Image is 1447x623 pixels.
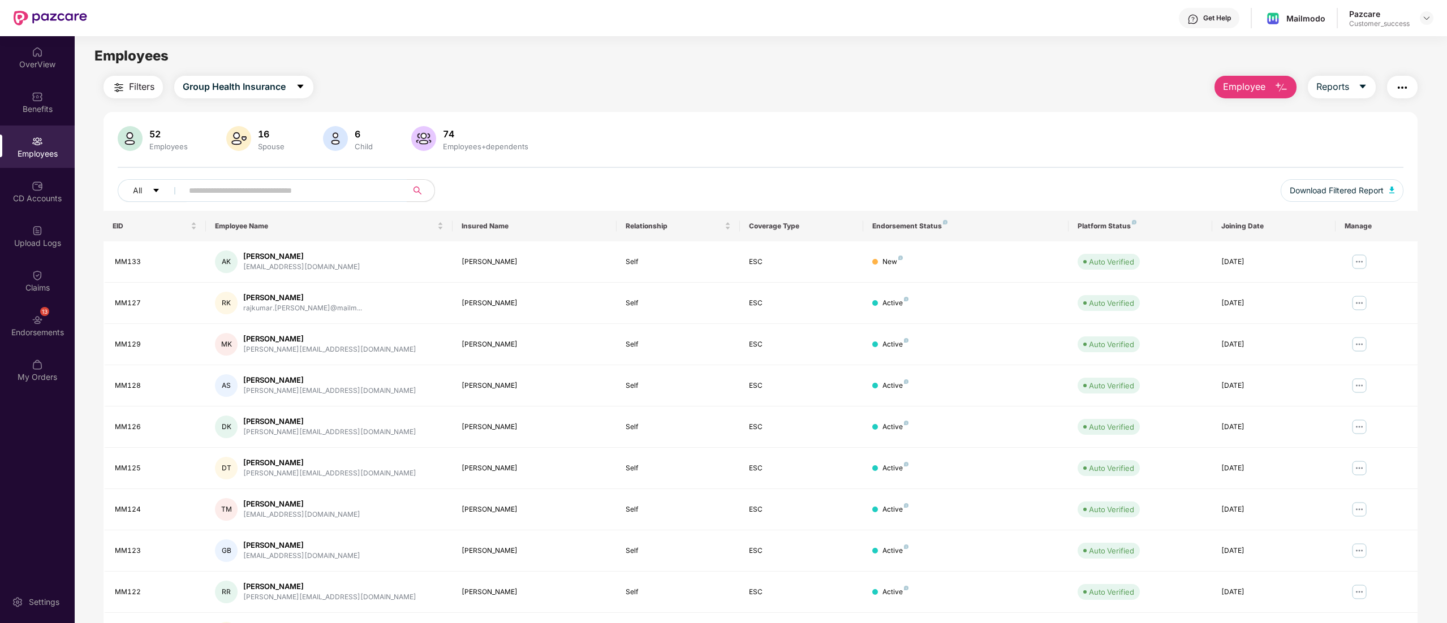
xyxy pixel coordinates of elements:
img: svg+xml;base64,PHN2ZyBpZD0iVXBsb2FkX0xvZ3MiIGRhdGEtbmFtZT0iVXBsb2FkIExvZ3MiIHhtbG5zPSJodHRwOi8vd3... [32,225,43,236]
div: Active [882,587,908,598]
div: Auto Verified [1089,462,1134,474]
img: svg+xml;base64,PHN2ZyB4bWxucz0iaHR0cDovL3d3dy53My5vcmcvMjAwMC9zdmciIHdpZHRoPSI4IiBoZWlnaHQ9IjgiIH... [1132,220,1136,224]
span: caret-down [1358,82,1367,92]
div: Child [352,142,375,151]
div: [PERSON_NAME] [462,587,608,598]
button: Group Health Insurancecaret-down [174,76,313,98]
div: Auto Verified [1089,339,1134,350]
div: Auto Verified [1089,297,1134,309]
span: Employee [1223,80,1265,94]
div: Active [882,298,908,309]
img: svg+xml;base64,PHN2ZyB4bWxucz0iaHR0cDovL3d3dy53My5vcmcvMjAwMC9zdmciIHdpZHRoPSIyNCIgaGVpZ2h0PSIyNC... [1396,81,1409,94]
div: Customer_success [1349,19,1410,28]
span: Employees [94,47,169,64]
span: Reports [1316,80,1349,94]
img: svg+xml;base64,PHN2ZyBpZD0iSG9tZSIgeG1sbnM9Imh0dHA6Ly93d3cudzMub3JnLzIwMDAvc3ZnIiB3aWR0aD0iMjAiIG... [32,46,43,58]
div: Self [626,422,731,432]
span: caret-down [152,187,160,196]
div: ESC [749,298,854,309]
img: svg+xml;base64,PHN2ZyB4bWxucz0iaHR0cDovL3d3dy53My5vcmcvMjAwMC9zdmciIHdpZHRoPSI4IiBoZWlnaHQ9IjgiIH... [904,503,908,508]
span: Relationship [626,222,722,231]
div: MM129 [115,339,197,350]
img: manageButton [1350,583,1368,601]
div: MM124 [115,504,197,515]
div: Self [626,339,731,350]
img: svg+xml;base64,PHN2ZyB4bWxucz0iaHR0cDovL3d3dy53My5vcmcvMjAwMC9zdmciIHdpZHRoPSIyNCIgaGVpZ2h0PSIyNC... [112,81,126,94]
div: Auto Verified [1089,504,1134,515]
div: [DATE] [1221,339,1327,350]
div: Auto Verified [1089,545,1134,556]
div: [PERSON_NAME][EMAIL_ADDRESS][DOMAIN_NAME] [243,592,416,603]
div: 16 [256,128,287,140]
th: Coverage Type [740,211,863,241]
div: Platform Status [1078,222,1203,231]
div: ESC [749,339,854,350]
div: [PERSON_NAME] [243,334,416,344]
button: Download Filtered Report [1281,179,1404,202]
div: Employees [147,142,190,151]
div: [DATE] [1221,463,1327,474]
div: ESC [749,504,854,515]
div: Self [626,587,731,598]
div: AK [215,250,238,273]
div: AS [215,374,238,397]
div: [PERSON_NAME] [243,581,416,592]
div: [PERSON_NAME][EMAIL_ADDRESS][DOMAIN_NAME] [243,468,416,479]
div: ESC [749,546,854,556]
div: [PERSON_NAME] [243,292,362,303]
div: MM123 [115,546,197,556]
img: manageButton [1350,542,1368,560]
div: [PERSON_NAME] [243,457,416,468]
div: [EMAIL_ADDRESS][DOMAIN_NAME] [243,551,360,561]
th: Relationship [617,211,740,241]
img: svg+xml;base64,PHN2ZyB4bWxucz0iaHR0cDovL3d3dy53My5vcmcvMjAwMC9zdmciIHdpZHRoPSI4IiBoZWlnaHQ9IjgiIH... [904,338,908,343]
div: MM126 [115,422,197,432]
th: Manage [1336,211,1418,241]
div: Endorsement Status [872,222,1060,231]
div: Auto Verified [1089,586,1134,598]
img: mailmodo-logo.png [1265,10,1281,27]
div: [DATE] [1221,504,1327,515]
div: New [882,257,903,267]
img: manageButton [1350,418,1368,436]
img: svg+xml;base64,PHN2ZyB4bWxucz0iaHR0cDovL3d3dy53My5vcmcvMjAwMC9zdmciIHdpZHRoPSI4IiBoZWlnaHQ9IjgiIH... [904,544,908,549]
div: RR [215,581,238,603]
div: TM [215,498,238,521]
div: [PERSON_NAME] [462,463,608,474]
img: svg+xml;base64,PHN2ZyBpZD0iTXlfT3JkZXJzIiBkYXRhLW5hbWU9Ik15IE9yZGVycyIgeG1sbnM9Imh0dHA6Ly93d3cudz... [32,359,43,370]
img: svg+xml;base64,PHN2ZyB4bWxucz0iaHR0cDovL3d3dy53My5vcmcvMjAwMC9zdmciIHdpZHRoPSI4IiBoZWlnaHQ9IjgiIH... [943,220,948,224]
div: ESC [749,257,854,267]
div: 6 [352,128,375,140]
img: manageButton [1350,253,1368,271]
div: MM128 [115,380,197,391]
button: Reportscaret-down [1308,76,1376,98]
img: svg+xml;base64,PHN2ZyB4bWxucz0iaHR0cDovL3d3dy53My5vcmcvMjAwMC9zdmciIHhtbG5zOnhsaW5rPSJodHRwOi8vd3... [323,126,348,151]
button: search [407,179,435,202]
img: svg+xml;base64,PHN2ZyBpZD0iQ0RfQWNjb3VudHMiIGRhdGEtbmFtZT0iQ0QgQWNjb3VudHMiIHhtbG5zPSJodHRwOi8vd3... [32,180,43,192]
img: svg+xml;base64,PHN2ZyB4bWxucz0iaHR0cDovL3d3dy53My5vcmcvMjAwMC9zdmciIHdpZHRoPSI4IiBoZWlnaHQ9IjgiIH... [904,462,908,466]
div: [EMAIL_ADDRESS][DOMAIN_NAME] [243,262,360,272]
div: Employees+dependents [441,142,531,151]
div: [DATE] [1221,422,1327,432]
div: [PERSON_NAME] [243,416,416,427]
div: [PERSON_NAME] [462,422,608,432]
span: Employee Name [215,222,435,231]
img: svg+xml;base64,PHN2ZyB4bWxucz0iaHR0cDovL3d3dy53My5vcmcvMjAwMC9zdmciIHdpZHRoPSI4IiBoZWlnaHQ9IjgiIH... [904,297,908,301]
img: svg+xml;base64,PHN2ZyB4bWxucz0iaHR0cDovL3d3dy53My5vcmcvMjAwMC9zdmciIHdpZHRoPSI4IiBoZWlnaHQ9IjgiIH... [904,421,908,425]
div: Active [882,380,908,391]
div: [PERSON_NAME] [243,540,360,551]
div: [EMAIL_ADDRESS][DOMAIN_NAME] [243,509,360,520]
div: Mailmodo [1286,13,1325,24]
div: [PERSON_NAME] [462,380,608,391]
img: svg+xml;base64,PHN2ZyBpZD0iRHJvcGRvd24tMzJ4MzIiIHhtbG5zPSJodHRwOi8vd3d3LnczLm9yZy8yMDAwL3N2ZyIgd2... [1422,14,1431,23]
div: Auto Verified [1089,380,1134,391]
th: Joining Date [1212,211,1336,241]
img: manageButton [1350,335,1368,353]
img: svg+xml;base64,PHN2ZyBpZD0iRW5kb3JzZW1lbnRzIiB4bWxucz0iaHR0cDovL3d3dy53My5vcmcvMjAwMC9zdmciIHdpZH... [32,314,43,326]
div: [PERSON_NAME] [243,251,360,262]
div: Self [626,546,731,556]
div: Auto Verified [1089,421,1134,432]
div: Self [626,463,731,474]
div: rajkumar.[PERSON_NAME]@mailm... [243,303,362,314]
div: MM133 [115,257,197,267]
